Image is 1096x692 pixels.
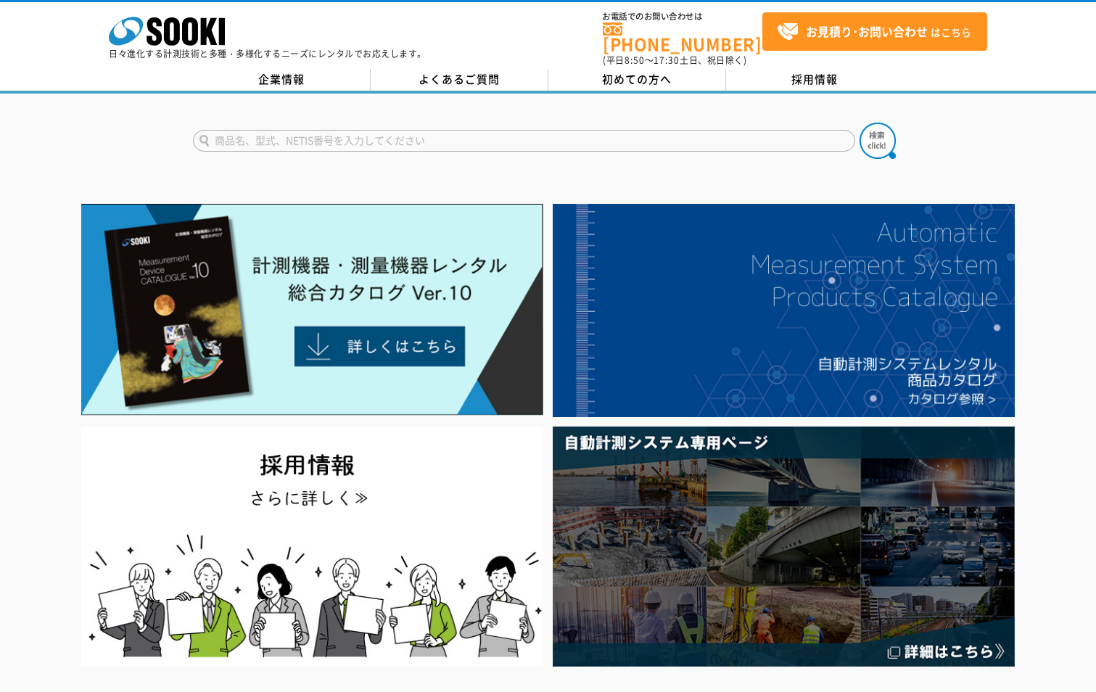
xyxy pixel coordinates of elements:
[806,22,928,40] strong: お見積り･お問い合わせ
[193,69,371,91] a: 企業情報
[81,204,543,416] img: Catalog Ver10
[553,204,1015,417] img: 自動計測システムカタログ
[193,130,855,152] input: 商品名、型式、NETIS番号を入力してください
[371,69,548,91] a: よくあるご質問
[860,123,896,159] img: btn_search.png
[654,54,680,67] span: 17:30
[625,54,645,67] span: 8:50
[602,71,672,87] span: 初めての方へ
[603,54,746,67] span: (平日 ～ 土日、祝日除く)
[777,21,971,43] span: はこちら
[726,69,904,91] a: 採用情報
[109,49,427,58] p: 日々進化する計測技術と多種・多様化するニーズにレンタルでお応えします。
[603,22,762,52] a: [PHONE_NUMBER]
[603,12,762,21] span: お電話でのお問い合わせは
[762,12,987,51] a: お見積り･お問い合わせはこちら
[548,69,726,91] a: 初めての方へ
[553,427,1015,667] img: 自動計測システム専用ページ
[81,427,543,667] img: SOOKI recruit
